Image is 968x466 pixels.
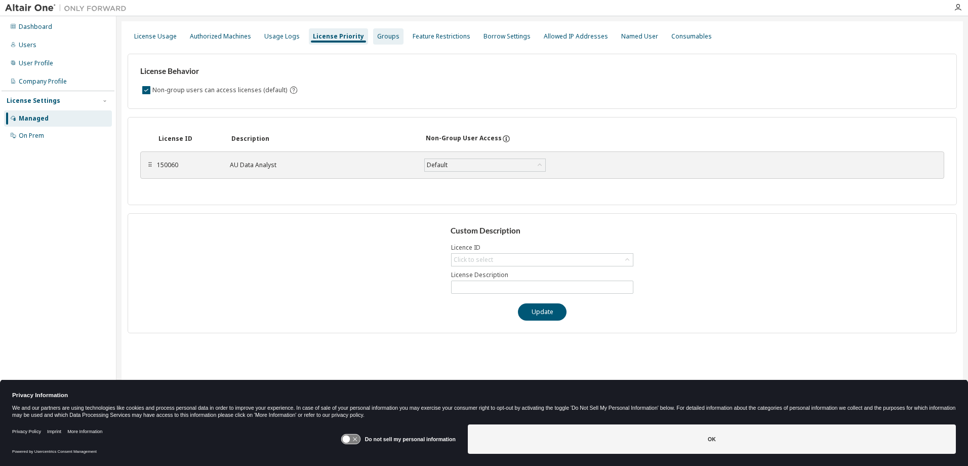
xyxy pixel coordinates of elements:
div: License Priority [313,32,364,41]
div: Click to select [452,254,633,266]
h3: License Behavior [140,66,297,76]
div: Allowed IP Addresses [544,32,608,41]
label: Non-group users can access licenses (default) [152,84,289,96]
div: User Profile [19,59,53,67]
div: AU Data Analyst [230,161,412,169]
div: 150060 [157,161,218,169]
div: Users [19,41,36,49]
img: Altair One [5,3,132,13]
div: Dashboard [19,23,52,31]
div: Consumables [671,32,712,41]
div: Default [425,159,545,171]
div: Description [231,135,414,143]
div: Feature Restrictions [413,32,470,41]
div: Non-Group User Access [426,134,502,143]
label: Licence ID [451,244,633,252]
div: Groups [377,32,399,41]
label: License Description [451,271,633,279]
div: Borrow Settings [483,32,531,41]
div: On Prem [19,132,44,140]
div: Default [425,160,449,171]
div: Managed [19,114,49,123]
div: Company Profile [19,77,67,86]
div: License Settings [7,97,60,105]
div: Click to select [454,256,493,264]
div: Authorized Machines [190,32,251,41]
div: License Usage [134,32,177,41]
div: License ID [158,135,219,143]
svg: By default any user not assigned to any group can access any license. Turn this setting off to di... [289,86,298,95]
div: Named User [621,32,658,41]
div: ⠿ [147,161,153,169]
button: Update [518,303,567,321]
h3: Custom Description [451,226,634,236]
div: Usage Logs [264,32,300,41]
